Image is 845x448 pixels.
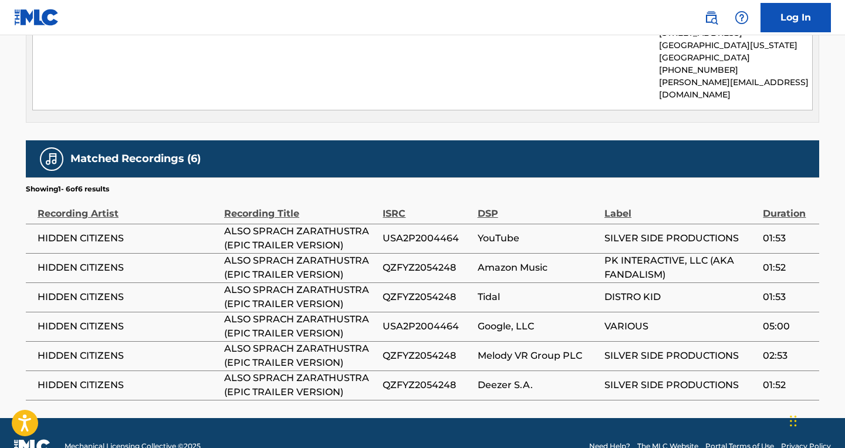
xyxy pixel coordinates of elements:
span: Tidal [478,290,599,304]
div: ISRC [383,194,471,221]
span: HIDDEN CITIZENS [38,231,218,245]
div: DSP [478,194,599,221]
p: [GEOGRAPHIC_DATA][US_STATE] [659,39,812,52]
span: ALSO SPRACH ZARATHUSTRA (EPIC TRAILER VERSION) [224,283,377,311]
span: ALSO SPRACH ZARATHUSTRA (EPIC TRAILER VERSION) [224,312,377,341]
div: Recording Title [224,194,377,221]
div: Drag [790,403,797,439]
p: Showing 1 - 6 of 6 results [26,184,109,194]
span: ALSO SPRACH ZARATHUSTRA (EPIC TRAILER VERSION) [224,254,377,282]
span: HIDDEN CITIZENS [38,261,218,275]
span: ALSO SPRACH ZARATHUSTRA (EPIC TRAILER VERSION) [224,371,377,399]
span: QZFYZ2054248 [383,261,471,275]
img: MLC Logo [14,9,59,26]
span: Deezer S.A. [478,378,599,392]
div: Duration [763,194,813,221]
img: help [735,11,749,25]
span: SILVER SIDE PRODUCTIONS [604,349,757,363]
span: QZFYZ2054248 [383,349,471,363]
span: SILVER SIDE PRODUCTIONS [604,378,757,392]
span: USA2P2004464 [383,319,471,334]
span: 01:52 [763,378,813,392]
span: YouTube [478,231,599,245]
iframe: Chat Widget [786,392,845,448]
span: Melody VR Group PLC [478,349,599,363]
span: HIDDEN CITIZENS [38,378,218,392]
span: Amazon Music [478,261,599,275]
p: [GEOGRAPHIC_DATA] [659,52,812,64]
a: Log In [760,3,831,32]
div: Label [604,194,757,221]
img: Matched Recordings [45,152,59,166]
span: 01:53 [763,231,813,245]
span: 02:53 [763,349,813,363]
span: VARIOUS [604,319,757,334]
span: PK INTERACTIVE, LLC (AKA FANDALISM) [604,254,757,282]
div: Help [730,6,753,29]
span: QZFYZ2054248 [383,290,471,304]
span: HIDDEN CITIZENS [38,290,218,304]
div: Recording Artist [38,194,218,221]
span: ALSO SPRACH ZARATHUSTRA (EPIC TRAILER VERSION) [224,224,377,252]
a: Public Search [699,6,723,29]
span: Google, LLC [478,319,599,334]
h5: Matched Recordings (6) [70,152,201,166]
span: 01:52 [763,261,813,275]
p: [PERSON_NAME][EMAIL_ADDRESS][DOMAIN_NAME] [659,76,812,101]
span: SILVER SIDE PRODUCTIONS [604,231,757,245]
span: 01:53 [763,290,813,304]
span: QZFYZ2054248 [383,378,471,392]
p: [PHONE_NUMBER] [659,64,812,76]
span: DISTRO KID [604,290,757,304]
span: 05:00 [763,319,813,334]
span: USA2P2004464 [383,231,471,245]
span: ALSO SPRACH ZARATHUSTRA (EPIC TRAILER VERSION) [224,342,377,370]
span: HIDDEN CITIZENS [38,349,218,363]
img: search [704,11,718,25]
span: HIDDEN CITIZENS [38,319,218,334]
